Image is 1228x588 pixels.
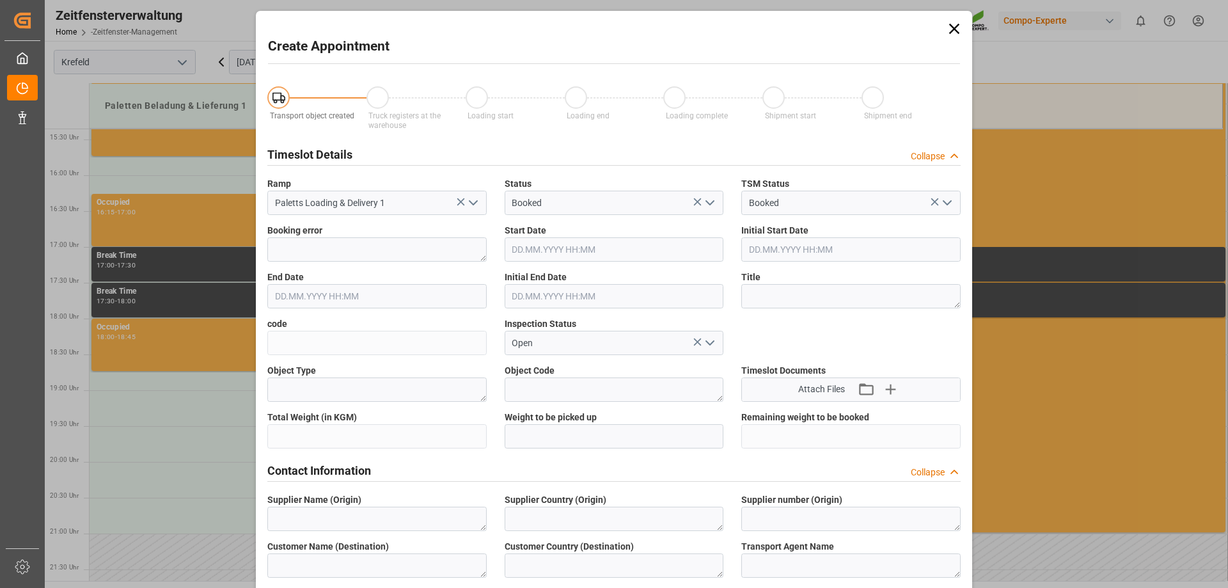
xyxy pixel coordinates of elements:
[267,411,357,424] span: Total Weight (in KGM)
[505,317,576,331] span: Inspection Status
[267,271,304,284] span: End Date
[505,493,606,507] span: Supplier Country (Origin)
[505,191,724,215] input: Type to search/select
[741,364,826,377] span: Timeslot Documents
[741,224,808,237] span: Initial Start Date
[267,177,291,191] span: Ramp
[567,111,610,120] span: Loading end
[741,411,869,424] span: Remaining weight to be booked
[268,36,390,57] h2: Create Appointment
[911,466,945,479] div: Collapse
[700,193,719,213] button: open menu
[741,540,834,553] span: Transport Agent Name
[798,383,845,396] span: Attach Files
[368,111,441,130] span: Truck registers at the warehouse
[468,111,514,120] span: Loading start
[505,237,724,262] input: DD.MM.YYYY HH:MM
[505,540,634,553] span: Customer Country (Destination)
[505,224,546,237] span: Start Date
[270,111,354,120] span: Transport object created
[267,493,361,507] span: Supplier Name (Origin)
[505,284,724,308] input: DD.MM.YYYY HH:MM
[505,271,567,284] span: Initial End Date
[864,111,912,120] span: Shipment end
[666,111,728,120] span: Loading complete
[505,177,531,191] span: Status
[462,193,482,213] button: open menu
[267,540,389,553] span: Customer Name (Destination)
[936,193,956,213] button: open menu
[267,224,322,237] span: Booking error
[741,271,760,284] span: Title
[267,284,487,308] input: DD.MM.YYYY HH:MM
[741,177,789,191] span: TSM Status
[741,237,961,262] input: DD.MM.YYYY HH:MM
[267,317,287,331] span: code
[505,364,555,377] span: Object Code
[765,111,816,120] span: Shipment start
[700,333,719,353] button: open menu
[741,493,842,507] span: Supplier number (Origin)
[505,411,597,424] span: Weight to be picked up
[267,462,371,479] h2: Contact Information
[267,191,487,215] input: Type to search/select
[267,364,316,377] span: Object Type
[267,146,352,163] h2: Timeslot Details
[911,150,945,163] div: Collapse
